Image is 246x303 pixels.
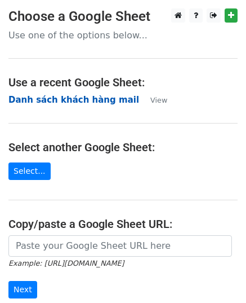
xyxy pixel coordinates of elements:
a: Select... [8,163,51,180]
a: View [139,95,167,105]
h4: Copy/paste a Google Sheet URL: [8,217,238,231]
a: Danh sách khách hàng mail [8,95,139,105]
h4: Select another Google Sheet: [8,140,238,154]
small: Example: [URL][DOMAIN_NAME] [8,259,124,267]
small: View [150,96,167,104]
input: Next [8,281,37,298]
h4: Use a recent Google Sheet: [8,76,238,89]
h3: Choose a Google Sheet [8,8,238,25]
iframe: Chat Widget [190,249,246,303]
p: Use one of the options below... [8,29,238,41]
input: Paste your Google Sheet URL here [8,235,232,257]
